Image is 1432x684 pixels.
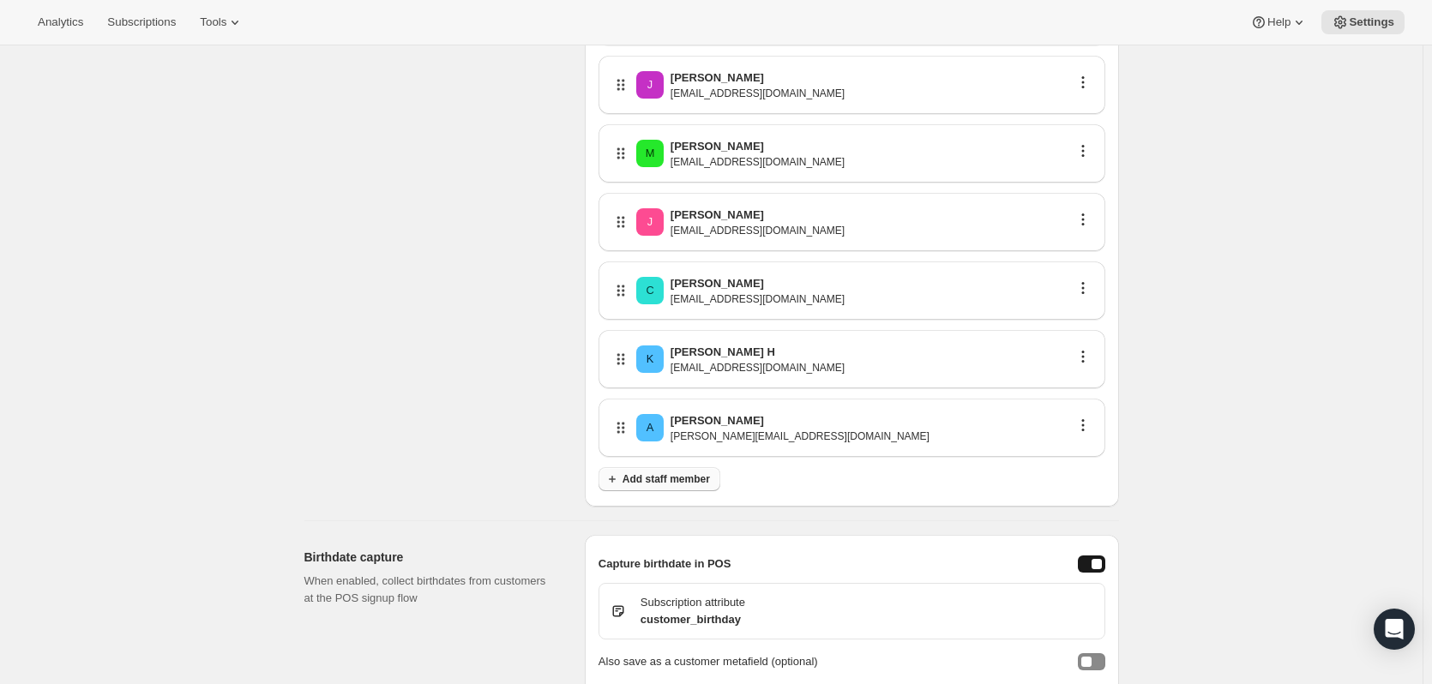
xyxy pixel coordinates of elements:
[599,467,720,491] button: Add staff member
[645,147,654,159] text: M
[641,611,745,628] p: customer_birthday
[671,292,845,306] p: [EMAIL_ADDRESS][DOMAIN_NAME]
[671,412,764,429] p: [PERSON_NAME]
[190,10,254,34] button: Tools
[304,549,557,566] h2: Birthdate capture
[647,78,653,91] text: J
[647,421,654,434] text: A
[671,275,764,292] p: [PERSON_NAME]
[1321,10,1405,34] button: Settings
[636,414,664,441] span: Ashley C
[1267,15,1291,29] span: Help
[200,15,226,29] span: Tools
[671,344,775,361] p: [PERSON_NAME] H
[1078,653,1105,670] button: enableBirthdayCaptureCustomerMetafield
[636,277,664,304] span: Carlos V
[671,155,845,169] p: [EMAIL_ADDRESS][DOMAIN_NAME]
[38,15,83,29] span: Analytics
[1349,15,1394,29] span: Settings
[647,352,654,365] text: K
[1078,555,1105,573] button: enableBirthdayCapture
[671,138,764,155] p: [PERSON_NAME]
[636,71,664,99] span: Jessica G
[671,207,764,224] p: [PERSON_NAME]
[27,10,93,34] button: Analytics
[641,594,745,611] p: Subscription attribute
[671,429,930,443] p: [PERSON_NAME][EMAIL_ADDRESS][DOMAIN_NAME]
[107,15,176,29] span: Subscriptions
[671,361,845,375] p: [EMAIL_ADDRESS][DOMAIN_NAME]
[599,555,731,573] h2: Capture birthdate in POS
[623,472,710,486] span: Add staff member
[671,87,845,100] p: [EMAIL_ADDRESS][DOMAIN_NAME]
[97,10,186,34] button: Subscriptions
[1374,609,1415,650] div: Open Intercom Messenger
[671,224,845,237] p: [EMAIL_ADDRESS][DOMAIN_NAME]
[636,345,664,373] span: Keven H
[646,284,653,297] text: C
[671,69,764,87] p: [PERSON_NAME]
[304,573,557,607] p: When enabled, collect birthdates from customers at the POS signup flow
[636,140,664,167] span: Maya P
[636,208,664,236] span: Janelle P
[647,215,653,228] text: J
[1240,10,1318,34] button: Help
[599,653,818,670] p: Also save as a customer metafield (optional)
